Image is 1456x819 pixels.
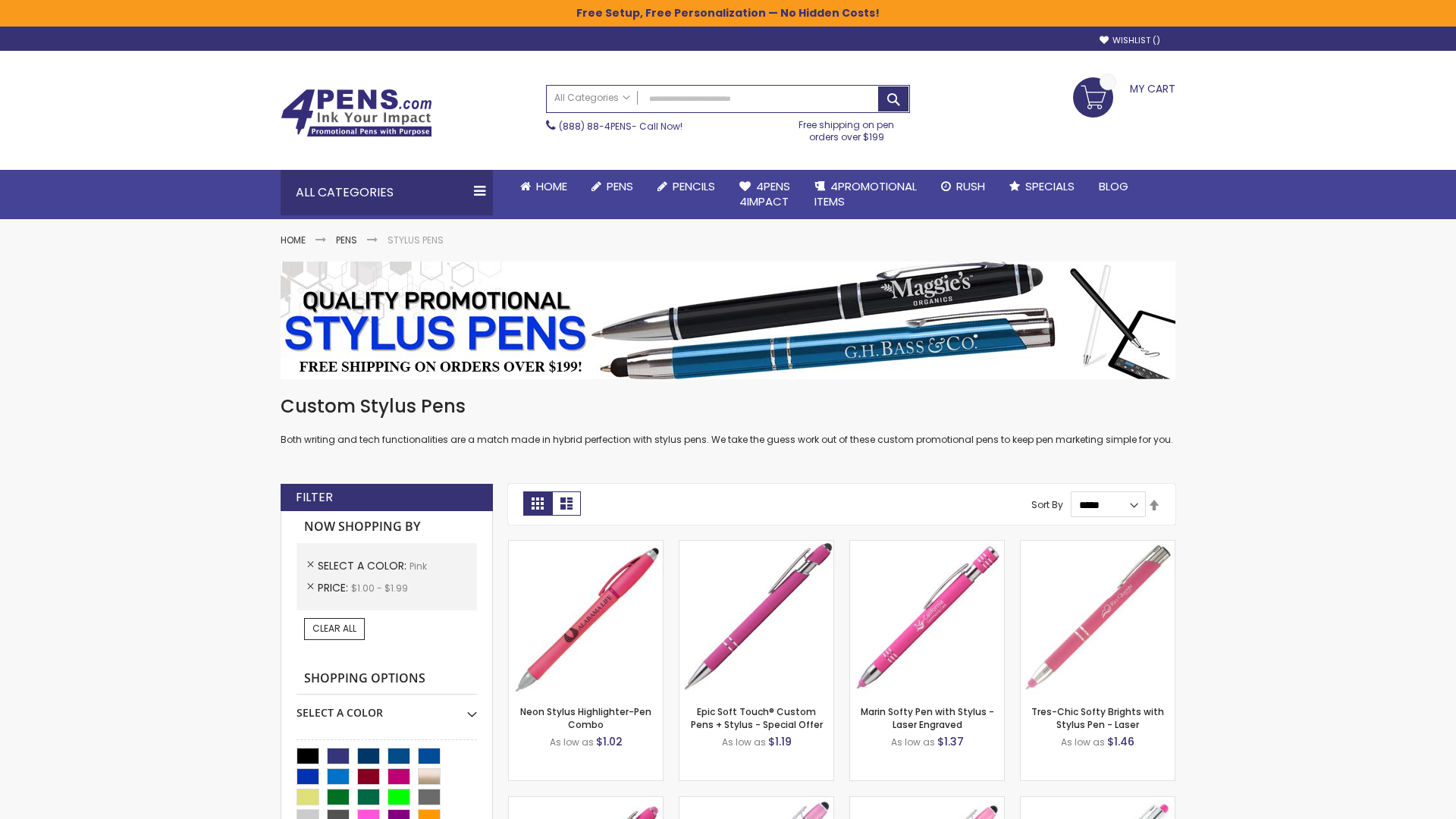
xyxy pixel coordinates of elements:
[281,89,432,137] img: 4Pens Custom Pens and Promotional Products
[318,558,409,573] span: Select A Color
[722,736,766,748] span: As low as
[351,582,408,595] span: $1.00 - $1.99
[596,734,623,749] span: $1.02
[802,170,929,219] a: 4PROMOTIONALITEMS
[768,734,792,749] span: $1.19
[850,541,1004,695] img: Marin Softy Pen with Stylus - Laser Engraved-Pink
[281,394,1175,419] h1: Custom Stylus Pens
[607,178,633,194] span: Pens
[1031,498,1063,511] label: Sort By
[297,663,477,695] strong: Shopping Options
[783,113,911,143] div: Free shipping on pen orders over $199
[1100,35,1160,46] a: Wishlist
[312,622,356,635] span: Clear All
[281,234,306,246] a: Home
[691,705,823,730] a: Epic Soft Touch® Custom Pens + Stylus - Special Offer
[281,394,1175,447] div: Both writing and tech functionalities are a match made in hybrid perfection with stylus pens. We ...
[509,796,663,809] a: Ellipse Softy Brights with Stylus Pen - Laser-Pink
[645,170,727,203] a: Pencils
[850,796,1004,809] a: Ellipse Stylus Pen - ColorJet-Pink
[554,92,630,104] span: All Categories
[304,618,365,639] a: Clear All
[891,736,935,748] span: As low as
[1021,540,1175,553] a: Tres-Chic Softy Brights with Stylus Pen - Laser-Pink
[1031,705,1164,730] a: Tres-Chic Softy Brights with Stylus Pen - Laser
[297,511,477,543] strong: Now Shopping by
[850,540,1004,553] a: Marin Softy Pen with Stylus - Laser Engraved-Pink
[559,120,682,133] span: - Call Now!
[814,178,917,209] span: 4PROMOTIONAL ITEMS
[388,234,444,246] strong: Stylus Pens
[509,541,663,695] img: Neon Stylus Highlighter-Pen Combo-Pink
[281,170,493,215] div: All Categories
[1025,178,1075,194] span: Specials
[296,489,333,506] strong: Filter
[679,796,833,809] a: Ellipse Stylus Pen - LaserMax-Pink
[409,560,427,573] span: Pink
[1021,541,1175,695] img: Tres-Chic Softy Brights with Stylus Pen - Laser-Pink
[1107,734,1134,749] span: $1.46
[679,540,833,553] a: 4P-MS8B-Pink
[1021,796,1175,809] a: Tres-Chic Softy with Stylus Top Pen - ColorJet-Pink
[673,178,715,194] span: Pencils
[1099,178,1128,194] span: Blog
[1061,736,1105,748] span: As low as
[523,491,552,516] strong: Grid
[861,705,994,730] a: Marin Softy Pen with Stylus - Laser Engraved
[937,734,964,749] span: $1.37
[579,170,645,203] a: Pens
[520,705,651,730] a: Neon Stylus Highlighter-Pen Combo
[739,178,790,209] span: 4Pens 4impact
[508,170,579,203] a: Home
[281,262,1175,379] img: Stylus Pens
[297,695,477,720] div: Select A Color
[679,541,833,695] img: 4P-MS8B-Pink
[929,170,997,203] a: Rush
[559,120,632,133] a: (888) 88-4PENS
[536,178,567,194] span: Home
[547,86,638,111] a: All Categories
[727,170,802,219] a: 4Pens4impact
[336,234,357,246] a: Pens
[550,736,594,748] span: As low as
[318,580,351,595] span: Price
[1087,170,1141,203] a: Blog
[956,178,985,194] span: Rush
[509,540,663,553] a: Neon Stylus Highlighter-Pen Combo-Pink
[997,170,1087,203] a: Specials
